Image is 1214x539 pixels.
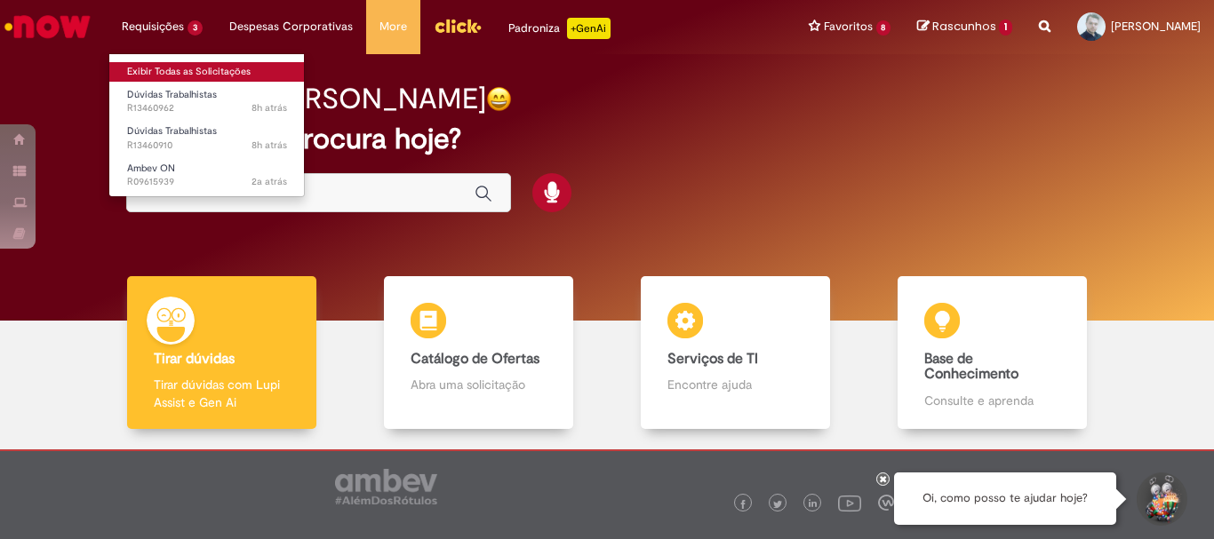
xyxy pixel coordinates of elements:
span: R09615939 [127,175,287,189]
a: Aberto R09615939 : Ambev ON [109,159,305,192]
span: Rascunhos [932,18,996,35]
p: Abra uma solicitação [411,376,546,393]
span: Dúvidas Trabalhistas [127,124,217,138]
span: 8h atrás [252,101,287,115]
b: Tirar dúvidas [154,350,235,368]
button: Iniciar Conversa de Suporte [1134,472,1187,526]
a: Aberto R13460910 : Dúvidas Trabalhistas [109,122,305,155]
img: logo_footer_linkedin.png [809,499,818,510]
span: 2a atrás [252,175,287,188]
a: Serviços de TI Encontre ajuda [607,276,864,430]
b: Serviços de TI [667,350,758,368]
time: 07/03/2023 14:13:37 [252,175,287,188]
ul: Requisições [108,53,305,197]
a: Exibir Todas as Solicitações [109,62,305,82]
span: 8h atrás [252,139,287,152]
p: Consulte e aprenda [924,392,1059,409]
div: Padroniza [508,18,611,39]
b: Catálogo de Ofertas [411,350,539,368]
img: happy-face.png [486,86,512,112]
a: Tirar dúvidas Tirar dúvidas com Lupi Assist e Gen Ai [93,276,350,430]
img: logo_footer_facebook.png [739,500,747,509]
h2: Boa tarde, [PERSON_NAME] [126,83,486,115]
span: Despesas Corporativas [229,18,353,36]
img: logo_footer_ambev_rotulo_gray.png [335,469,437,504]
img: logo_footer_youtube.png [838,491,861,514]
p: Encontre ajuda [667,376,803,393]
span: R13460910 [127,139,287,153]
p: +GenAi [567,18,611,39]
img: click_logo_yellow_360x200.png [434,12,482,39]
span: Favoritos [824,18,873,36]
span: 1 [999,20,1012,36]
p: Tirar dúvidas com Lupi Assist e Gen Ai [154,376,289,411]
a: Aberto R13460962 : Dúvidas Trabalhistas [109,85,305,118]
span: 8 [876,20,891,36]
span: Requisições [122,18,184,36]
span: More [379,18,407,36]
span: Ambev ON [127,162,175,175]
a: Base de Conhecimento Consulte e aprenda [864,276,1121,430]
a: Catálogo de Ofertas Abra uma solicitação [350,276,607,430]
time: 29/08/2025 09:02:00 [252,139,287,152]
span: R13460962 [127,101,287,115]
time: 29/08/2025 09:10:10 [252,101,287,115]
span: [PERSON_NAME] [1111,19,1201,34]
div: Oi, como posso te ajudar hoje? [894,472,1116,525]
span: Dúvidas Trabalhistas [127,88,217,101]
h2: O que você procura hoje? [126,123,1088,155]
a: Rascunhos [917,19,1012,36]
img: logo_footer_twitter.png [773,500,782,509]
span: 3 [188,20,203,36]
img: logo_footer_workplace.png [878,495,894,511]
b: Base de Conhecimento [924,350,1018,384]
img: ServiceNow [2,9,93,44]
